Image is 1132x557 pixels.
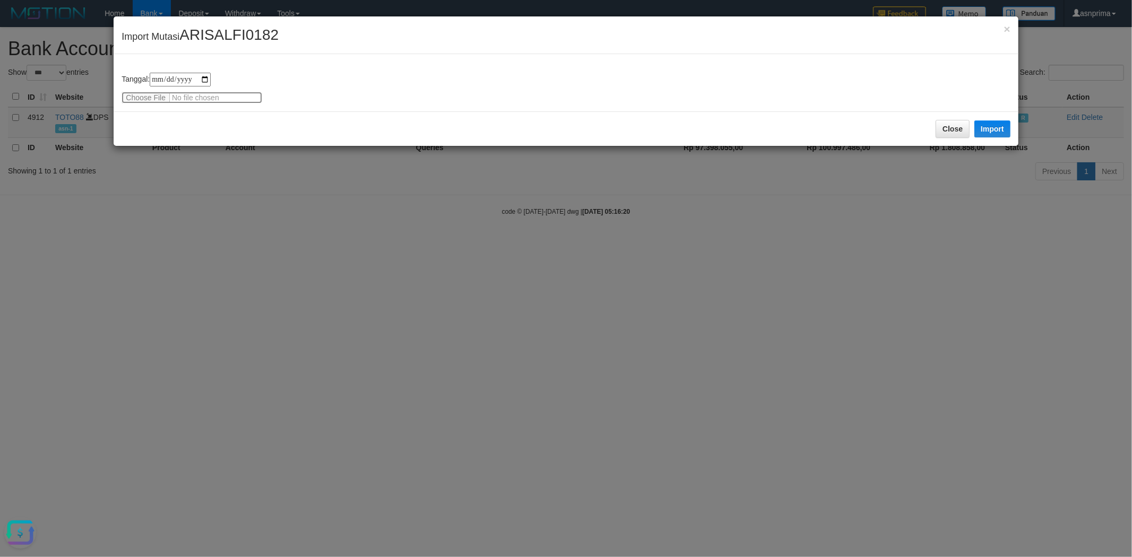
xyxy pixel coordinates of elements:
[122,73,1010,103] div: Tanggal:
[122,31,279,42] span: Import Mutasi
[1004,23,1010,35] span: ×
[4,4,36,36] button: Open LiveChat chat widget
[936,120,970,138] button: Close
[179,27,279,43] span: ARISALFI0182
[974,120,1010,137] button: Import
[1004,23,1010,34] button: Close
